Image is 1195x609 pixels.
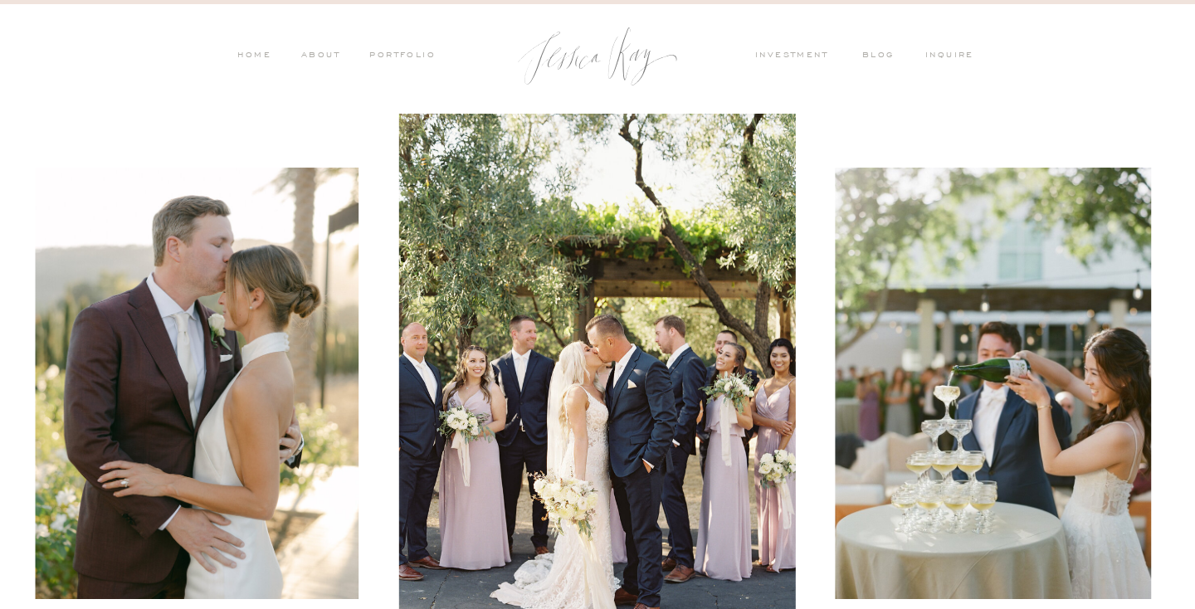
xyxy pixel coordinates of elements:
[237,49,271,64] a: HOME
[755,49,836,64] a: investment
[367,49,436,64] a: PORTFOLIO
[35,168,358,599] img: A couple sharing an intimate moment together at sunset during their wedding at Caymus Vineyards i...
[862,49,905,64] a: blog
[925,49,982,64] a: inquire
[836,168,1152,599] img: A joyful moment of a bride and groom pouring champagne into a tower of glasses during their elega...
[297,49,340,64] a: ABOUT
